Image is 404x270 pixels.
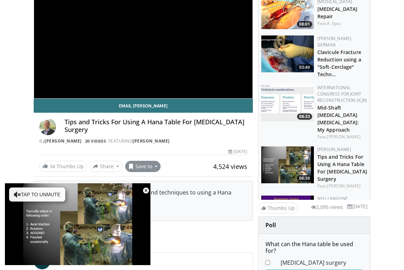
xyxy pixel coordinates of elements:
[261,85,314,121] a: 08:33
[139,183,153,198] button: Close
[317,134,367,140] div: Feat.
[297,21,312,27] span: 08:01
[327,134,360,140] a: [PERSON_NAME]
[261,85,314,121] img: 062f5d94-bbec-44ad-8d36-91e69afdd407.150x105_q85_crop-smart_upscale.jpg
[5,183,150,265] video-js: Video Player
[317,196,348,208] a: NYU Langone Orthopedics
[317,146,351,152] a: [PERSON_NAME]
[34,99,253,113] a: Email [PERSON_NAME]
[327,20,341,26] a: A. Ilyas
[261,146,314,183] img: 0dc83f1d-7eea-473d-a2b0-3bfc5db4bb4a.150x105_q85_crop-smart_upscale.jpg
[228,149,247,155] div: [DATE]
[65,118,247,133] h4: Tips and Tricks For Using A Hana Table For [MEDICAL_DATA] Surgery
[275,258,368,267] dd: [MEDICAL_DATA] surgery
[125,161,161,172] button: Save to
[327,183,360,189] a: [PERSON_NAME]
[317,183,367,189] div: Feat.
[83,138,108,144] a: 20 Videos
[261,35,314,72] img: bb3bdc1e-7513-437e-9f4a-744229089954.150x105_q85_crop-smart_upscale.jpg
[347,203,368,210] li: [DATE]
[49,163,55,170] span: 34
[317,20,367,27] div: Feat.
[317,85,367,103] a: International Congress for Joint Reconstruction (ICJR)
[39,161,87,172] a: 34 Thumbs Up
[39,138,247,144] div: By FEATURING
[90,161,122,172] button: Share
[265,241,363,254] h6: What can the Hana table be used for?
[317,153,367,182] a: Tips and Tricks For Using A Hana Table For [MEDICAL_DATA] Surgery
[311,203,343,211] li: 2,095 views
[258,203,298,213] a: Thumbs Up
[297,64,312,71] span: 03:49
[45,138,82,144] a: [PERSON_NAME]
[317,6,357,20] a: [MEDICAL_DATA] Repair
[261,196,314,232] a: 08:37
[261,196,314,232] img: 5SPjETdNCPS-ZANX4xMDoxOjA4MTsiGN.150x105_q85_crop-smart_upscale.jpg
[297,175,312,182] span: 06:38
[261,35,314,72] a: 03:49
[265,221,276,229] strong: Poll
[297,113,312,120] span: 08:33
[133,138,170,144] a: [PERSON_NAME]
[39,118,56,135] img: Avatar
[9,187,65,202] button: Tap to unmute
[213,162,247,171] span: 4,524 views
[317,104,359,133] a: Mid-Shaft [MEDICAL_DATA] [MEDICAL_DATA]: My Approach
[317,49,361,78] a: Clavicule Fracture Reduction using a "Soft-Cerclage" Techn…
[317,35,352,48] a: [PERSON_NAME]-German
[261,146,314,183] a: 06:38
